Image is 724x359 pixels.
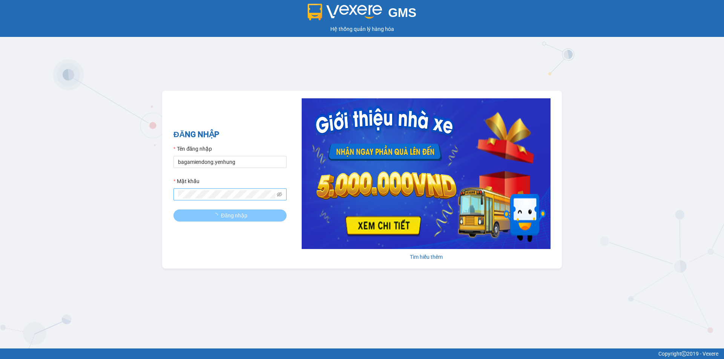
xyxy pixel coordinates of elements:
[308,11,417,17] a: GMS
[173,128,287,141] h2: ĐĂNG NHẬP
[173,177,199,185] label: Mật khẩu
[178,190,275,199] input: Mật khẩu
[6,350,718,358] div: Copyright 2019 - Vexere
[2,25,722,33] div: Hệ thống quản lý hàng hóa
[213,213,221,218] span: loading
[173,209,287,222] button: Đăng nhập
[388,6,416,20] span: GMS
[308,4,382,20] img: logo 2
[681,351,687,356] span: copyright
[173,156,287,168] input: Tên đăng nhập
[221,211,247,220] span: Đăng nhập
[277,192,282,197] span: eye-invisible
[302,253,551,261] div: Tìm hiểu thêm
[302,98,551,249] img: banner-0
[173,145,212,153] label: Tên đăng nhập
